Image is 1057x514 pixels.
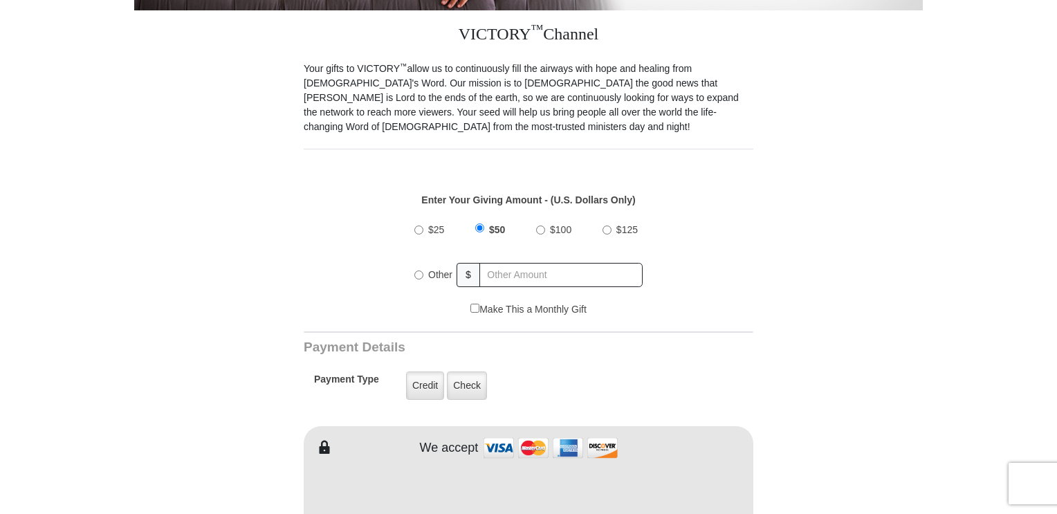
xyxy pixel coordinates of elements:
[479,263,643,287] input: Other Amount
[428,224,444,235] span: $25
[314,374,379,392] h5: Payment Type
[428,269,452,280] span: Other
[489,224,505,235] span: $50
[400,62,407,70] sup: ™
[304,340,656,356] h3: Payment Details
[470,304,479,313] input: Make This a Monthly Gift
[421,194,635,205] strong: Enter Your Giving Amount - (U.S. Dollars Only)
[481,433,620,463] img: credit cards accepted
[470,302,587,317] label: Make This a Monthly Gift
[304,10,753,62] h3: VICTORY Channel
[420,441,479,456] h4: We accept
[304,62,753,134] p: Your gifts to VICTORY allow us to continuously fill the airways with hope and healing from [DEMOG...
[406,371,444,400] label: Credit
[550,224,571,235] span: $100
[616,224,638,235] span: $125
[531,22,544,36] sup: ™
[457,263,480,287] span: $
[447,371,487,400] label: Check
